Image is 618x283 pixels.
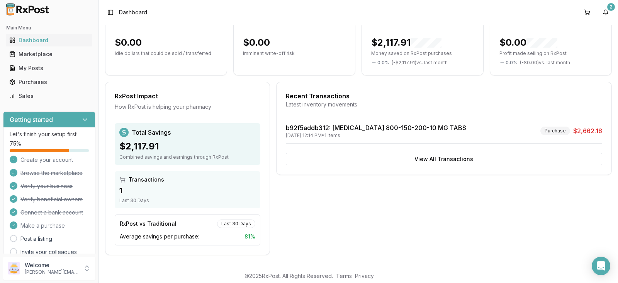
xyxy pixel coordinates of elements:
[129,176,164,184] span: Transactions
[8,262,20,274] img: User avatar
[286,91,602,101] div: Recent Transactions
[3,48,95,60] button: Marketplace
[607,3,615,11] div: 2
[3,3,53,15] img: RxPost Logo
[20,222,65,230] span: Make a purchase
[592,257,610,275] div: Open Intercom Messenger
[520,60,570,66] span: ( - $0.00 ) vs. last month
[10,140,21,148] span: 75 %
[3,34,95,46] button: Dashboard
[392,60,448,66] span: ( - $2,117.91 ) vs. last month
[20,156,73,164] span: Create your account
[25,261,78,269] p: Welcome
[20,248,77,256] a: Invite your colleagues
[371,36,441,49] div: $2,117.91
[119,140,256,153] div: $2,117.91
[506,60,518,66] span: 0.0 %
[120,220,177,228] div: RxPost vs Traditional
[286,124,466,132] a: b92f5addb312: [MEDICAL_DATA] 800-150-200-10 MG TABS
[10,130,89,138] p: Let's finish your setup first!
[6,47,92,61] a: Marketplace
[6,25,92,31] h2: Main Menu
[20,209,83,216] span: Connect a bank account
[371,50,474,57] p: Money saved on RxPost purchases
[119,154,256,160] div: Combined savings and earnings through RxPost
[6,61,92,75] a: My Posts
[120,233,199,240] span: Average savings per purchase:
[3,62,95,74] button: My Posts
[540,127,570,135] div: Purchase
[6,75,92,89] a: Purchases
[599,6,612,19] button: 2
[115,36,142,49] div: $0.00
[20,182,73,190] span: Verify your business
[6,89,92,103] a: Sales
[9,78,89,86] div: Purchases
[355,273,374,279] a: Privacy
[9,50,89,58] div: Marketplace
[119,197,256,204] div: Last 30 Days
[9,92,89,100] div: Sales
[115,103,260,111] div: How RxPost is helping your pharmacy
[336,273,352,279] a: Terms
[244,233,255,240] span: 81 %
[20,235,52,243] a: Post a listing
[25,269,78,275] p: [PERSON_NAME][EMAIL_ADDRESS][DOMAIN_NAME]
[6,33,92,47] a: Dashboard
[286,101,602,108] div: Latest inventory movements
[132,128,171,137] span: Total Savings
[217,220,255,228] div: Last 30 Days
[20,169,83,177] span: Browse the marketplace
[286,153,602,165] button: View All Transactions
[115,91,260,101] div: RxPost Impact
[573,126,602,135] span: $2,662.18
[10,115,53,124] h3: Getting started
[243,36,270,49] div: $0.00
[3,76,95,88] button: Purchases
[286,132,466,139] div: [DATE] 12:14 PM • 1 items
[119,9,147,16] span: Dashboard
[243,50,346,57] p: Imminent write-off risk
[3,90,95,102] button: Sales
[9,36,89,44] div: Dashboard
[9,64,89,72] div: My Posts
[499,36,557,49] div: $0.00
[119,9,147,16] nav: breadcrumb
[119,185,256,196] div: 1
[115,50,217,57] p: Idle dollars that could be sold / transferred
[377,60,389,66] span: 0.0 %
[499,50,602,57] p: Profit made selling on RxPost
[20,196,83,203] span: Verify beneficial owners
